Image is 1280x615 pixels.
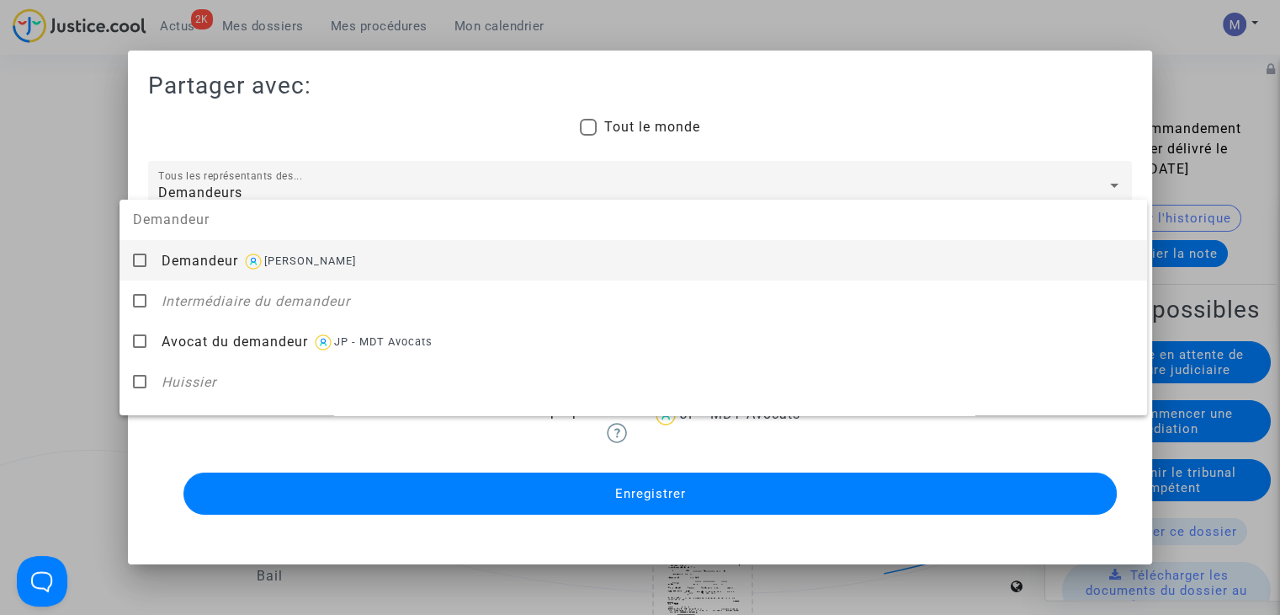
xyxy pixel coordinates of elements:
span: Demandeur [120,200,1147,240]
iframe: Help Scout Beacon - Open [17,556,67,607]
div: [PERSON_NAME] [264,254,356,267]
span: Demandeur [162,253,238,269]
img: icon-user.svg [242,251,264,273]
span: Avocat partenaire demandeur [162,414,359,430]
span: Avocat du demandeur [162,334,308,350]
img: icon-user.svg [312,332,334,354]
span: Intermédiaire du demandeur [162,293,350,309]
span: Huissier [162,374,216,390]
div: JP - MDT Avocats [334,335,433,348]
